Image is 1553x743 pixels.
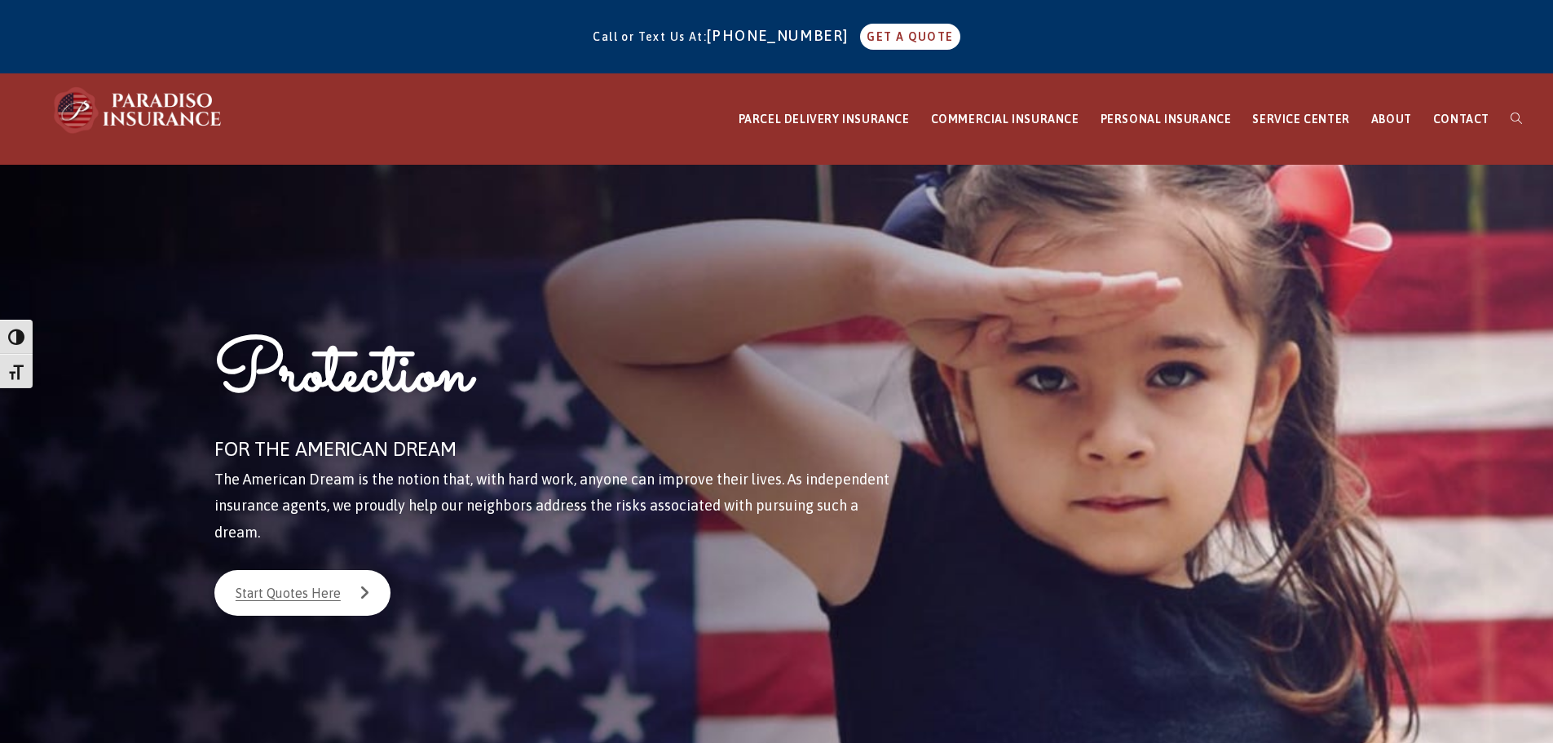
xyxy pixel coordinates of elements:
a: PARCEL DELIVERY INSURANCE [728,74,920,165]
a: COMMERCIAL INSURANCE [920,74,1090,165]
a: CONTACT [1423,74,1500,165]
span: The American Dream is the notion that, with hard work, anyone can improve their lives. As indepen... [214,471,889,541]
span: COMMERCIAL INSURANCE [931,113,1079,126]
a: Start Quotes Here [214,570,390,616]
span: PERSONAL INSURANCE [1101,113,1232,126]
a: ABOUT [1361,74,1423,165]
a: [PHONE_NUMBER] [707,27,857,44]
span: ABOUT [1371,113,1412,126]
h1: Protection [214,328,897,431]
span: FOR THE AMERICAN DREAM [214,438,457,460]
span: CONTACT [1433,113,1489,126]
span: SERVICE CENTER [1252,113,1349,126]
img: Paradiso Insurance [49,86,228,135]
span: PARCEL DELIVERY INSURANCE [739,113,910,126]
a: GET A QUOTE [860,24,960,50]
a: PERSONAL INSURANCE [1090,74,1242,165]
span: Call or Text Us At: [593,30,707,43]
a: SERVICE CENTER [1242,74,1360,165]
